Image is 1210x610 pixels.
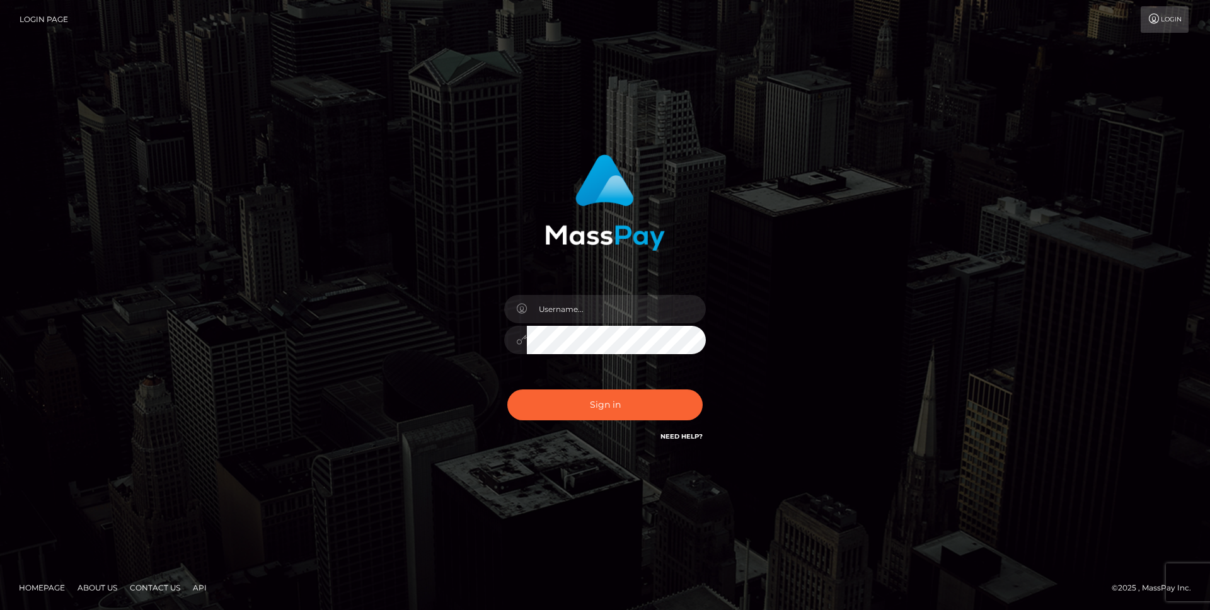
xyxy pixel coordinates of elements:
[1112,581,1201,595] div: © 2025 , MassPay Inc.
[20,6,68,33] a: Login Page
[125,578,185,597] a: Contact Us
[507,389,703,420] button: Sign in
[660,432,703,440] a: Need Help?
[545,154,665,251] img: MassPay Login
[527,295,706,323] input: Username...
[72,578,122,597] a: About Us
[1141,6,1189,33] a: Login
[188,578,212,597] a: API
[14,578,70,597] a: Homepage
